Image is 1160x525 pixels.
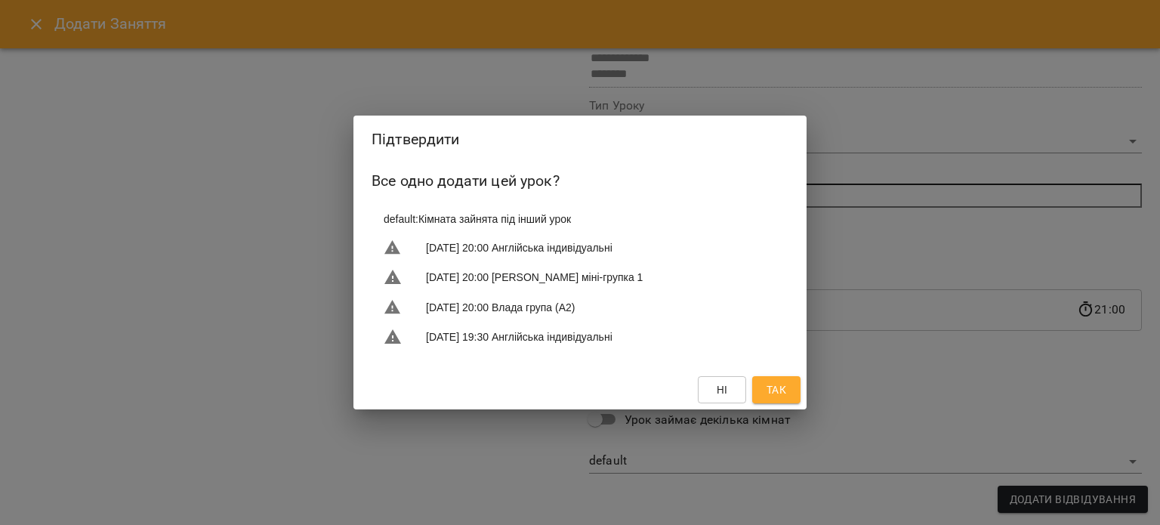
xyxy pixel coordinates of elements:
[372,322,788,352] li: [DATE] 19:30 Англійська індивідуальні
[372,233,788,263] li: [DATE] 20:00 Англійська індивідуальні
[698,376,746,403] button: Ні
[767,381,786,399] span: Так
[372,262,788,292] li: [DATE] 20:00 [PERSON_NAME] міні-групка 1
[372,169,788,193] h6: Все одно додати цей урок?
[372,292,788,323] li: [DATE] 20:00 Влада група (А2)
[752,376,801,403] button: Так
[717,381,728,399] span: Ні
[372,128,788,151] h2: Підтвердити
[372,205,788,233] li: default : Кімната зайнята під інший урок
